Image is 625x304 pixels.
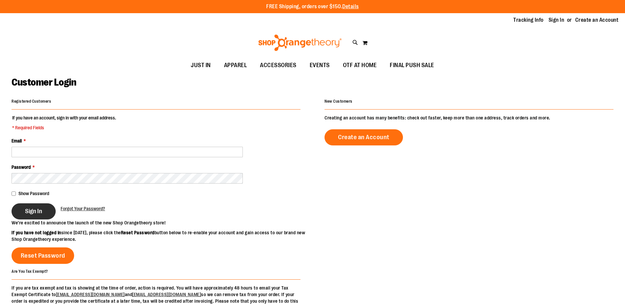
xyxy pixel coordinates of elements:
strong: If you have not logged in [12,230,61,235]
span: Show Password [18,191,49,196]
span: Sign In [25,208,42,215]
span: Reset Password [21,252,65,259]
span: Customer Login [12,77,76,88]
span: FINAL PUSH SALE [390,58,434,73]
p: Creating an account has many benefits: check out faster, keep more than one address, track orders... [325,114,613,121]
button: Sign In [12,203,56,219]
strong: Reset Password [121,230,155,235]
a: Create an Account [575,16,619,24]
a: Sign In [549,16,564,24]
a: [EMAIL_ADDRESS][DOMAIN_NAME] [56,292,125,297]
span: OTF AT HOME [343,58,377,73]
a: Forgot Your Password? [61,205,105,212]
a: EVENTS [303,58,336,73]
strong: Are You Tax Exempt? [12,269,48,273]
a: JUST IN [184,58,217,73]
p: We’re excited to announce the launch of the new Shop Orangetheory store! [12,219,313,226]
span: APPAREL [224,58,247,73]
p: FREE Shipping, orders over $150. [266,3,359,11]
span: JUST IN [191,58,211,73]
p: since [DATE], please click the button below to re-enable your account and gain access to our bran... [12,229,313,242]
a: Details [342,4,359,10]
img: Shop Orangetheory [257,35,343,51]
strong: Registered Customers [12,99,51,104]
a: ACCESSORIES [253,58,303,73]
a: Tracking Info [513,16,544,24]
a: FINAL PUSH SALE [383,58,441,73]
a: Reset Password [12,247,74,264]
strong: New Customers [325,99,353,104]
span: Email [12,138,22,143]
span: EVENTS [310,58,330,73]
span: Create an Account [338,134,389,141]
span: Forgot Your Password? [61,206,105,211]
a: APPAREL [217,58,254,73]
a: OTF AT HOME [336,58,384,73]
legend: If you have an account, sign in with your email address. [12,114,117,131]
span: Password [12,165,31,170]
a: Create an Account [325,129,403,145]
span: * Required Fields [12,124,116,131]
span: ACCESSORIES [260,58,297,73]
a: [EMAIL_ADDRESS][DOMAIN_NAME] [132,292,201,297]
